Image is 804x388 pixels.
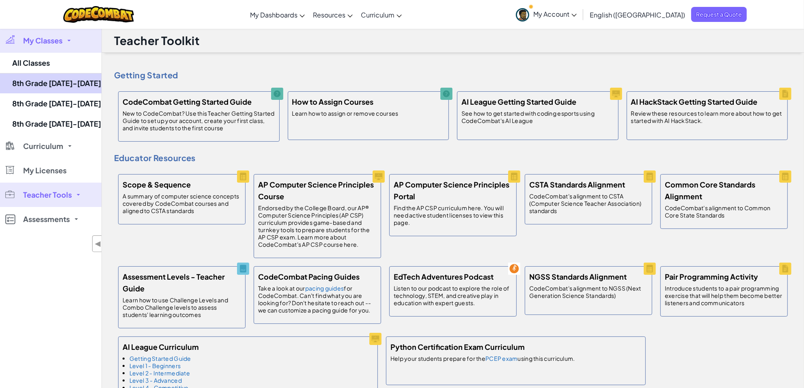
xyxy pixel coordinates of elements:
a: Level 2 - Intermediate [129,369,190,377]
a: Pair Programming Activity Introduce students to a pair programming exercise that will help them b... [656,262,792,321]
p: New to CodeCombat? Use this Teacher Getting Started Guide to set up your account, create your fir... [123,110,275,131]
p: Help your students prepare for the using this curriculum. [390,355,575,362]
span: My Licenses [23,167,67,174]
a: Curriculum [357,4,406,26]
a: Scope & Sequence A summary of computer science concepts covered by CodeCombat courses and aligned... [114,170,250,228]
p: A summary of computer science concepts covered by CodeCombat courses and aligned to CSTA standards [123,192,241,214]
a: AI HackStack Getting Started Guide Review these resources to learn more about how to get started ... [623,87,792,144]
h5: EdTech Adventures Podcast [394,271,494,282]
a: Request a Quote [691,7,747,22]
h5: Scope & Sequence [123,179,191,190]
span: My Classes [23,37,63,44]
p: Learn how to assign or remove courses [292,110,399,117]
h5: How to Assign Courses [292,96,374,108]
p: Introduce students to a pair programming exercise that will help them become better listeners and... [665,285,783,306]
p: CodeCombat's alignment to CSTA (Computer Science Teacher Association) standards [529,192,648,214]
h5: Pair Programming Activity [665,271,758,282]
p: Listen to our podcast to explore the role of technology, STEM, and creative play in education wit... [394,285,512,306]
a: AP Computer Science Principles Course Endorsed by the College Board, our AP® Computer Science Pri... [250,170,385,262]
a: EdTech Adventures Podcast Listen to our podcast to explore the role of technology, STEM, and crea... [385,262,521,321]
h5: CSTA Standards Alignment [529,179,625,190]
h5: AI League Getting Started Guide [461,96,576,108]
h5: AI League Curriculum [123,341,199,353]
h5: CodeCombat Getting Started Guide [123,96,252,108]
a: How to Assign Courses Learn how to assign or remove courses [284,87,453,144]
p: Endorsed by the College Board, our AP® Computer Science Principles (AP CSP) curriculum provides g... [258,204,377,248]
h4: Getting Started [114,69,792,81]
h5: CodeCombat Pacing Guides [258,271,360,282]
img: CodeCombat logo [63,6,134,23]
p: CodeCombat's alignment to NGSS (Next Generation Science Standards) [529,285,648,299]
a: Level 3 - Advanced [129,377,182,384]
a: AP Computer Science Principles Portal Find the AP CSP curriculum here. You will need active stude... [385,170,521,240]
a: CodeCombat Getting Started Guide New to CodeCombat? Use this Teacher Getting Started Guide to set... [114,87,284,146]
a: PCEP exam [485,355,517,362]
span: Curriculum [361,11,394,19]
a: My Account [512,2,581,27]
h5: Assessment Levels - Teacher Guide [123,271,241,294]
a: Resources [309,4,357,26]
a: pacing guides [305,285,344,292]
p: Learn how to use Challenge Levels and Combo Challenge levels to assess students' learning outcomes [123,296,241,318]
p: Find the AP CSP curriculum here. You will need active student licenses to view this page. [394,204,512,226]
span: My Account [533,10,577,18]
h5: Python Certification Exam Curriculum [390,341,525,353]
h5: AP Computer Science Principles Course [258,179,377,202]
span: Assessments [23,216,70,223]
a: NGSS Standards Alignment CodeCombat's alignment to NGSS (Next Generation Science Standards) [521,262,656,319]
span: Resources [313,11,345,19]
img: avatar [516,8,529,22]
a: English ([GEOGRAPHIC_DATA]) [586,4,689,26]
p: Take a look at our for CodeCombat. Can't find what you are looking for? Don't hesitate to reach o... [258,285,377,314]
h5: Common Core Standards Alignment [665,179,783,202]
h4: Educator Resources [114,152,792,164]
h5: AP Computer Science Principles Portal [394,179,512,202]
a: Assessment Levels - Teacher Guide Learn how to use Challenge Levels and Combo Challenge levels to... [114,262,250,332]
a: Level 1 - Beginners [129,362,181,369]
h5: AI HackStack Getting Started Guide [631,96,758,108]
span: My Dashboards [250,11,297,19]
a: My Dashboards [246,4,309,26]
p: Review these resources to learn more about how to get started with AI HackStack. [631,110,784,124]
span: Curriculum [23,142,63,150]
span: English ([GEOGRAPHIC_DATA]) [590,11,685,19]
h1: Teacher Toolkit [114,33,200,48]
h5: NGSS Standards Alignment [529,271,627,282]
a: Common Core Standards Alignment CodeCombat's alignment to Common Core State Standards [656,170,792,233]
a: Getting Started Guide [129,355,191,362]
span: ◀ [95,238,101,250]
p: See how to get started with coding esports using CodeCombat's AI League [461,110,614,124]
a: AI League Getting Started Guide See how to get started with coding esports using CodeCombat's AI ... [453,87,623,144]
span: Teacher Tools [23,191,72,198]
p: CodeCombat's alignment to Common Core State Standards [665,204,783,219]
a: CodeCombat Pacing Guides Take a look at ourpacing guidesfor CodeCombat. Can't find what you are l... [250,262,385,328]
a: CSTA Standards Alignment CodeCombat's alignment to CSTA (Computer Science Teacher Association) st... [521,170,656,228]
